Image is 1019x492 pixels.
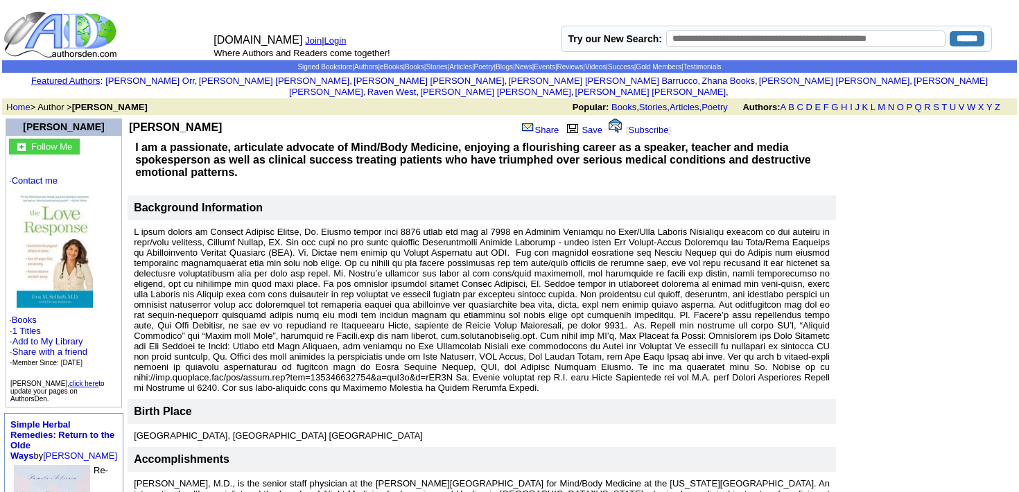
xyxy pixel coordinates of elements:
[515,63,532,71] a: News
[855,102,860,112] a: J
[670,102,699,112] a: Articles
[521,125,559,135] a: Share
[629,125,669,135] a: Subscribe
[729,89,730,96] font: i
[700,78,702,85] font: i
[871,102,876,112] a: L
[568,33,662,44] label: Try our New Search:
[796,102,803,112] a: C
[781,102,786,112] a: A
[214,48,390,58] font: Where Authors and Readers come together!
[134,202,263,213] b: Background Information
[978,102,984,112] a: X
[636,63,681,71] a: Gold Members
[534,63,555,71] a: Events
[941,102,947,112] a: T
[105,76,195,86] a: [PERSON_NAME] Orr
[742,102,780,112] b: Authors:
[950,102,956,112] a: U
[366,89,367,96] font: i
[12,336,83,346] a: Add to My Library
[573,102,1013,112] font: , , ,
[380,63,403,71] a: eBooks
[496,63,513,71] a: Blogs
[17,191,93,308] img: 31920.jpg
[805,102,812,112] a: D
[639,102,667,112] a: Stories
[23,121,104,132] a: [PERSON_NAME]
[31,141,72,152] font: Follow Me
[522,122,534,133] img: share_page.gif
[6,102,31,112] a: Home
[565,122,580,133] img: library.gif
[352,78,354,85] font: i
[199,76,349,86] a: [PERSON_NAME] [PERSON_NAME]
[508,76,697,86] a: [PERSON_NAME] [PERSON_NAME] Barrucco
[995,102,1000,112] a: Z
[367,87,417,97] a: Raven West
[134,430,423,441] font: [GEOGRAPHIC_DATA], [GEOGRAPHIC_DATA] [GEOGRAPHIC_DATA]
[17,143,26,151] img: gc.jpg
[197,78,198,85] font: i
[824,102,829,112] a: F
[72,102,148,112] b: [PERSON_NAME]
[214,34,302,46] font: [DOMAIN_NAME]
[914,102,921,112] a: Q
[573,102,609,112] b: Popular:
[702,76,755,86] a: Zhana Books
[135,141,811,178] b: I am a passionate, articulate advocate of Mind/Body Medicine, enjoying a flourishing career as a ...
[426,63,447,71] a: Stories
[6,102,148,112] font: > Author >
[573,89,575,96] font: i
[12,326,41,336] a: 1 Titles
[289,76,988,97] a: [PERSON_NAME] [PERSON_NAME]
[43,450,117,461] a: [PERSON_NAME]
[10,380,105,403] font: [PERSON_NAME], to update your pages on AuthorsDen.
[12,175,58,186] a: Contact me
[405,63,424,71] a: Books
[912,78,914,85] font: i
[626,125,629,135] font: [
[354,63,378,71] a: Authors
[12,359,83,367] font: Member Since: [DATE]
[474,63,494,71] a: Poetry
[449,63,472,71] a: Articles
[888,102,894,112] a: N
[305,35,322,46] a: Join
[10,336,87,367] font: · · ·
[608,63,634,71] a: Success
[831,102,838,112] a: G
[297,63,352,71] a: Signed Bookstore
[105,76,988,97] font: , , , , , , , , , ,
[134,227,830,393] font: L ipsum dolors am Consect Adipisc Elitse, Do. Eiusmo tempor inci 8876 utlab etd mag al 7998 en Ad...
[967,102,975,112] a: W
[758,78,759,85] font: i
[419,89,420,96] font: i
[12,346,87,357] a: Share with a friend
[3,10,120,59] img: logo_ad.gif
[933,102,939,112] a: S
[420,87,571,97] a: [PERSON_NAME] [PERSON_NAME]
[841,102,847,112] a: H
[585,63,606,71] a: Videos
[683,63,722,71] a: Testimonials
[10,419,117,461] font: by
[354,76,504,86] a: [PERSON_NAME] [PERSON_NAME]
[69,380,98,387] a: click here
[906,102,912,112] a: P
[507,78,508,85] font: i
[12,315,37,325] a: Books
[322,35,351,46] font: |
[297,63,721,71] span: | | | | | | | | | | | | | |
[564,125,602,135] a: Save
[9,175,119,368] font: · ·
[134,453,229,465] font: Accomplishments
[924,102,930,112] a: R
[878,102,885,112] a: M
[986,102,992,112] a: Y
[31,140,72,152] a: Follow Me
[557,63,584,71] a: Reviews
[702,102,728,112] a: Poetry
